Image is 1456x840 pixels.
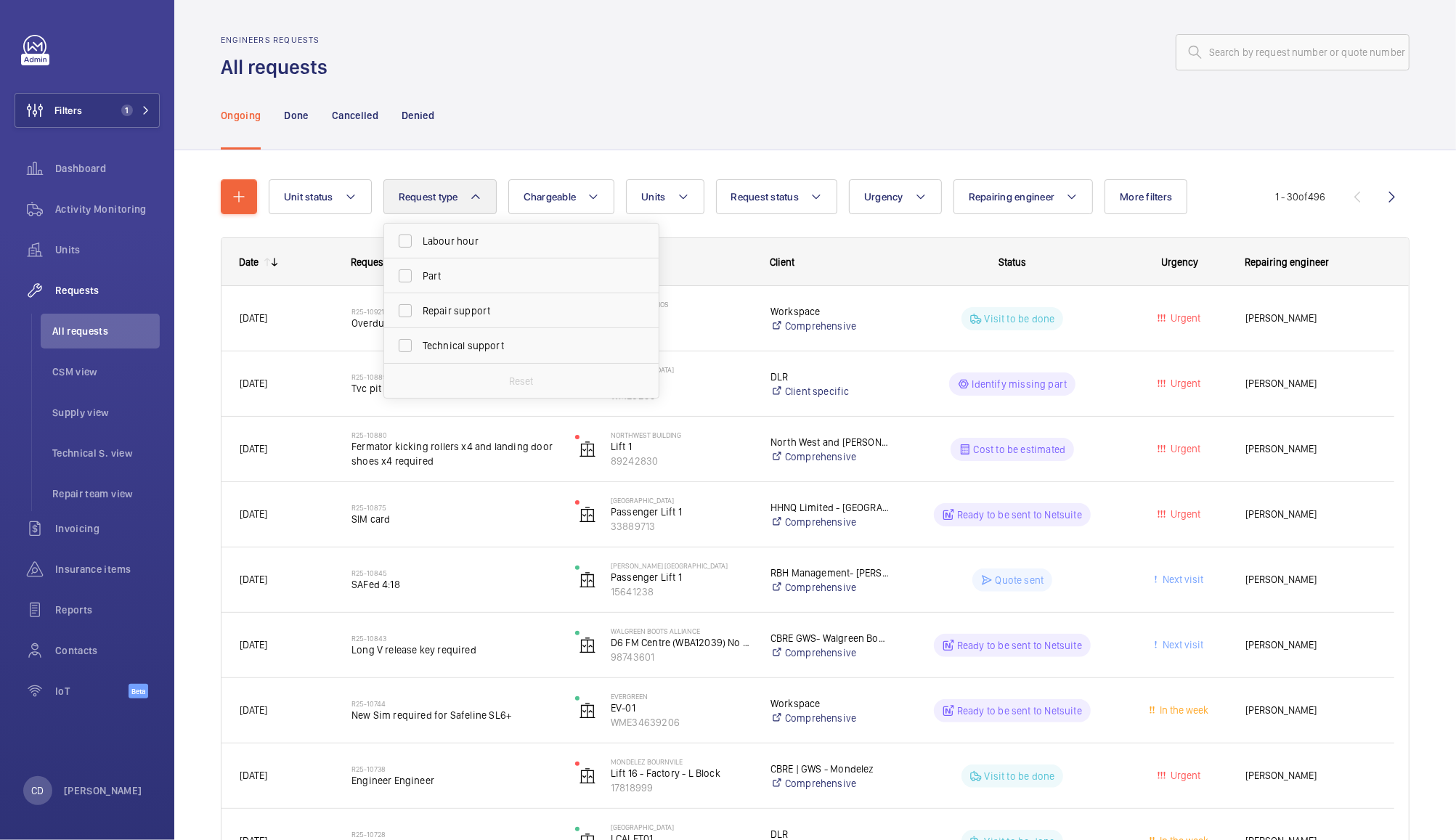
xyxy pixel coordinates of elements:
[770,500,891,515] p: HHNQ Limited - [GEOGRAPHIC_DATA]
[611,561,752,570] p: [PERSON_NAME] [GEOGRAPHIC_DATA]
[611,627,752,635] p: Walgreen Boots Alliance
[770,645,891,660] a: Comprehensive
[579,702,596,719] img: elevator.svg
[770,384,891,399] a: Client specific
[611,766,752,780] p: Lift 16 - Factory - L Block
[972,377,1067,391] p: Identify missing part
[383,179,497,214] button: Request type
[770,711,891,725] a: Comprehensive
[351,643,556,657] span: Long V release key required
[64,783,142,798] p: [PERSON_NAME]
[974,442,1066,457] p: Cost to be estimated
[611,300,752,309] p: Canalot Studios
[399,191,458,203] span: Request type
[31,783,44,798] p: CD
[611,505,752,519] p: Passenger Lift 1
[579,506,596,523] img: elevator.svg
[129,684,148,698] span: Beta
[611,570,752,584] p: Passenger Lift 1
[770,776,891,791] a: Comprehensive
[55,562,160,576] span: Insurance items
[402,108,434,123] p: Denied
[1105,179,1187,214] button: More filters
[55,202,160,216] span: Activity Monitoring
[52,364,160,379] span: CSM view
[611,496,752,505] p: [GEOGRAPHIC_DATA]
[240,508,267,520] span: [DATE]
[1158,704,1209,716] span: In the week
[999,256,1026,268] span: Status
[351,503,556,512] h2: R25-10875
[351,708,556,722] span: New Sim required for Safeline SL6+
[52,446,160,460] span: Technical S. view
[240,574,267,585] span: [DATE]
[284,191,333,203] span: Unit status
[1245,571,1376,588] span: [PERSON_NAME]
[351,316,556,330] span: Overdue timed defect
[55,521,160,536] span: Invoicing
[508,179,615,214] button: Chargeable
[1120,191,1172,203] span: More filters
[611,309,752,323] p: CN-01
[770,631,891,645] p: CBRE GWS- Walgreen Boots Alliance
[770,256,794,268] span: Client
[351,830,556,839] h2: R25-10728
[770,762,891,776] p: CBRE | GWS - Mondelez
[1298,191,1308,203] span: of
[611,635,752,650] p: D6 FM Centre (WBA12039) No 132
[611,823,752,831] p: [GEOGRAPHIC_DATA]
[524,191,577,203] span: Chargeable
[611,365,752,374] p: [GEOGRAPHIC_DATA]
[641,191,665,203] span: Units
[611,431,752,439] p: northwest building
[221,54,336,81] h1: All requests
[770,435,891,449] p: North West and [PERSON_NAME] RTM Company Ltd
[957,704,1082,718] p: Ready to be sent to Netsuite
[864,191,903,203] span: Urgency
[1168,508,1201,520] span: Urgent
[611,650,752,664] p: 98743601
[611,374,752,388] p: EAILFT02
[611,454,752,468] p: 89242830
[423,338,622,353] span: Technical support
[770,449,891,464] a: Comprehensive
[55,242,160,257] span: Units
[55,684,129,698] span: IoT
[957,638,1082,653] p: Ready to be sent to Netsuite
[611,757,752,766] p: Mondelez Bournvile
[423,269,622,283] span: Part
[351,439,556,468] span: Fermator kicking rollers x4 and landing door shoes x4 required
[284,108,308,123] p: Done
[611,584,752,599] p: 15641238
[52,405,160,420] span: Supply view
[1168,770,1201,781] span: Urgent
[731,191,800,203] span: Request status
[351,773,556,788] span: Engineer Engineer
[351,512,556,526] span: SIM card
[423,303,622,318] span: Repair support
[611,780,752,795] p: 17818999
[770,319,891,333] a: Comprehensive
[579,637,596,654] img: elevator.svg
[1245,767,1376,784] span: [PERSON_NAME]
[1245,310,1376,327] span: [PERSON_NAME]
[1162,256,1199,268] span: Urgency
[1275,192,1325,202] span: 1 - 30 496
[985,311,1055,326] p: Visit to be done
[611,323,752,338] p: WME0195
[351,634,556,643] h2: R25-10843
[611,701,752,715] p: EV-01
[239,256,259,268] div: Date
[716,179,838,214] button: Request status
[351,307,556,316] h2: R25-10921
[15,93,160,128] button: Filters1
[1245,441,1376,457] span: [PERSON_NAME]
[351,568,556,577] h2: R25-10845
[351,256,404,268] span: Request title
[52,324,160,338] span: All requests
[351,699,556,708] h2: R25-10744
[351,381,556,396] span: Tvc pit pendant led light board
[579,441,596,458] img: elevator.svg
[1168,378,1201,389] span: Urgent
[770,515,891,529] a: Comprehensive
